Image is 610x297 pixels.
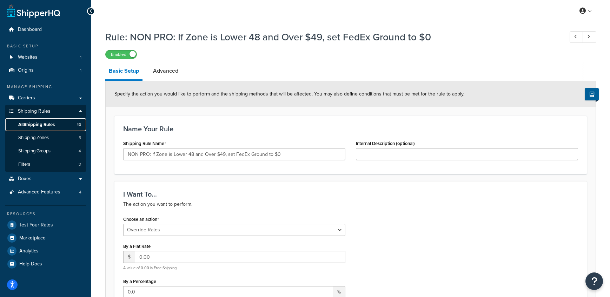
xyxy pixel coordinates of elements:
a: AllShipping Rules10 [5,118,86,131]
a: Carriers [5,92,86,105]
span: Specify the action you would like to perform and the shipping methods that will be affected. You ... [114,90,464,98]
a: Help Docs [5,258,86,270]
span: Shipping Rules [18,108,51,114]
a: Filters3 [5,158,86,171]
span: 1 [80,54,81,60]
span: $ [123,251,135,263]
span: 10 [77,122,81,128]
label: Choose an action [123,217,159,222]
span: All Shipping Rules [18,122,55,128]
a: Previous Record [570,31,583,43]
span: Boxes [18,176,32,182]
a: Shipping Groups4 [5,145,86,158]
span: 4 [79,148,81,154]
span: Shipping Groups [18,148,51,154]
span: Websites [18,54,38,60]
a: Boxes [5,172,86,185]
span: Analytics [19,248,39,254]
a: Marketplace [5,232,86,244]
h3: Name Your Rule [123,125,578,133]
h3: I Want To... [123,190,578,198]
span: Shipping Zones [18,135,49,141]
p: A value of 0.00 is Free Shipping [123,265,345,271]
span: 1 [80,67,81,73]
li: Origins [5,64,86,77]
h1: Rule: NON PRO: If Zone is Lower 48 and Over $49, set FedEx Ground to $0 [105,30,557,44]
a: Next Record [583,31,596,43]
span: Test Your Rates [19,222,53,228]
button: Open Resource Center [585,272,603,290]
div: Resources [5,211,86,217]
label: Shipping Rule Name [123,141,166,146]
span: Dashboard [18,27,42,33]
a: Shipping Zones5 [5,131,86,144]
span: 3 [79,161,81,167]
li: Websites [5,51,86,64]
div: Manage Shipping [5,84,86,90]
span: 4 [79,189,81,195]
span: Advanced Features [18,189,60,195]
a: Dashboard [5,23,86,36]
p: The action you want to perform. [123,200,578,209]
a: Shipping Rules [5,105,86,118]
a: Analytics [5,245,86,257]
span: Origins [18,67,34,73]
a: Advanced [150,62,182,79]
label: Enabled [106,50,137,59]
button: Show Help Docs [585,88,599,100]
div: Basic Setup [5,43,86,49]
li: Filters [5,158,86,171]
a: Test Your Rates [5,219,86,231]
span: Carriers [18,95,35,101]
span: Filters [18,161,30,167]
li: Shipping Zones [5,131,86,144]
a: Origins1 [5,64,86,77]
li: Advanced Features [5,186,86,199]
label: By a Percentage [123,279,156,284]
label: Internal Description (optional) [356,141,415,146]
label: By a Flat Rate [123,244,151,249]
span: Marketplace [19,235,46,241]
span: Help Docs [19,261,42,267]
span: 5 [79,135,81,141]
a: Advanced Features4 [5,186,86,199]
a: Basic Setup [105,62,142,81]
a: Websites1 [5,51,86,64]
li: Shipping Groups [5,145,86,158]
li: Shipping Rules [5,105,86,172]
